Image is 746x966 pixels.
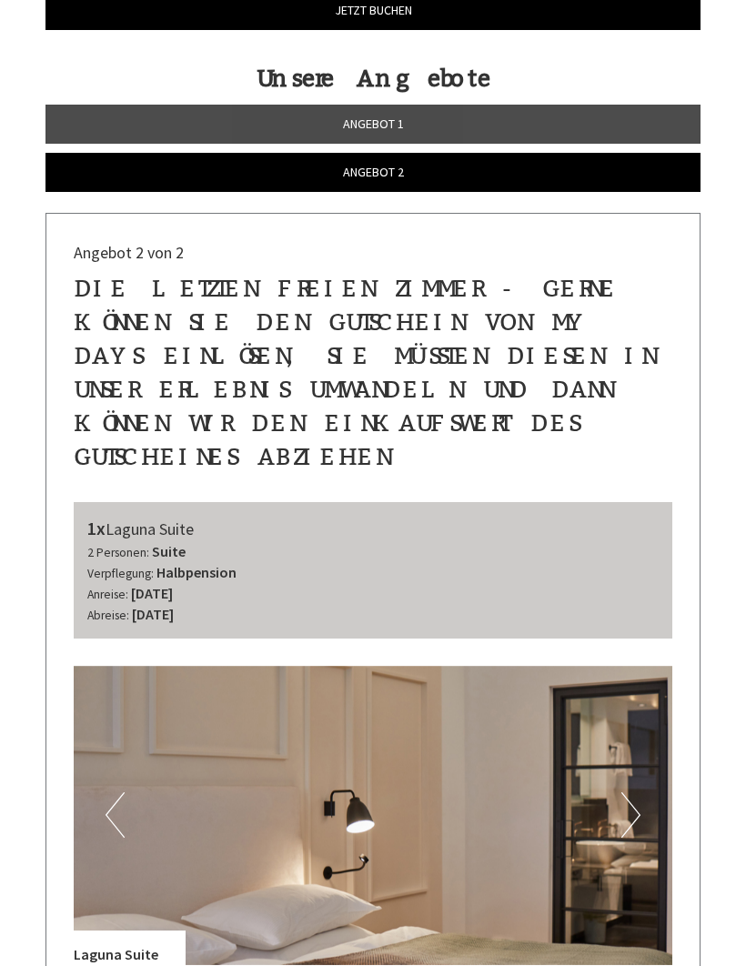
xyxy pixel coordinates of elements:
b: Suite [152,542,186,560]
b: Halbpension [156,563,237,581]
span: Angebot 1 [343,116,404,132]
div: Laguna Suite [87,516,659,542]
button: Previous [106,792,125,838]
small: Abreise: [87,608,129,623]
div: Laguna Suite [74,931,186,965]
span: Angebot 2 von 2 [74,242,184,263]
div: die letzten freien Zimmer - gerne können Sie den Gutschein von My Days einlösen, Sie müssten dies... [74,272,672,475]
b: 1x [87,517,106,539]
button: Next [621,792,640,838]
b: [DATE] [132,605,174,623]
b: [DATE] [131,584,173,602]
img: image [74,666,672,965]
div: Unsere Angebote [45,62,701,96]
span: Angebot 2 [343,164,404,180]
small: Verpflegung: [87,566,154,581]
small: 2 Personen: [87,545,149,560]
small: Anreise: [87,587,128,602]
